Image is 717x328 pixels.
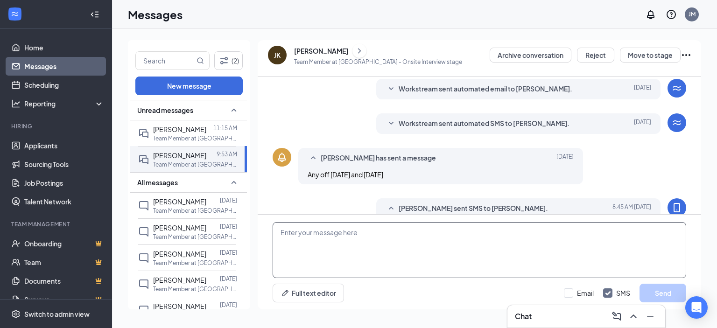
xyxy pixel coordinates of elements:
[24,234,104,253] a: OnboardingCrown
[153,134,237,142] p: Team Member at [GEOGRAPHIC_DATA]
[137,105,193,115] span: Unread messages
[671,83,682,94] svg: WorkstreamLogo
[217,150,237,158] p: 9:53 AM
[515,311,532,321] h3: Chat
[153,223,206,232] span: [PERSON_NAME]
[628,311,639,322] svg: ChevronUp
[220,196,237,204] p: [DATE]
[321,153,436,164] span: [PERSON_NAME] has sent a message
[24,99,105,108] div: Reporting
[274,50,281,60] div: JK
[138,279,149,290] svg: ChatInactive
[620,48,681,63] button: Move to stage
[138,226,149,237] svg: ChatInactive
[228,177,239,188] svg: SmallChevronUp
[228,105,239,116] svg: SmallChevronUp
[153,276,206,284] span: [PERSON_NAME]
[24,136,104,155] a: Applicants
[643,309,658,324] button: Minimize
[666,9,677,20] svg: QuestionInfo
[611,311,622,322] svg: ComposeMessage
[681,49,692,61] svg: Ellipses
[218,55,230,66] svg: Filter
[609,309,624,324] button: ComposeMessage
[220,301,237,309] p: [DATE]
[640,284,686,302] button: Send
[24,192,104,211] a: Talent Network
[612,203,651,214] span: [DATE] 8:45 AM
[220,223,237,230] p: [DATE]
[355,45,364,56] svg: ChevronRight
[10,9,20,19] svg: WorkstreamLogo
[24,76,104,94] a: Scheduling
[128,7,183,22] h1: Messages
[24,155,104,174] a: Sourcing Tools
[276,152,288,163] svg: Bell
[138,154,149,165] svg: DoubleChat
[214,51,243,70] button: Filter (2)
[153,207,237,215] p: Team Member at [GEOGRAPHIC_DATA]
[11,99,21,108] svg: Analysis
[153,302,206,310] span: [PERSON_NAME]
[24,290,104,309] a: SurveysCrown
[386,118,397,129] svg: SmallChevronDown
[386,84,397,95] svg: SmallChevronDown
[308,153,319,164] svg: SmallChevronUp
[294,46,348,56] div: [PERSON_NAME]
[24,174,104,192] a: Job Postings
[399,118,569,129] span: Workstream sent automated SMS to [PERSON_NAME].
[294,58,462,66] p: Team Member at [GEOGRAPHIC_DATA] - Onsite Interview stage
[399,203,548,214] span: [PERSON_NAME] sent SMS to [PERSON_NAME].
[213,124,237,132] p: 11:15 AM
[685,296,708,319] div: Open Intercom Messenger
[577,48,614,63] button: Reject
[136,52,195,70] input: Search
[153,151,206,160] span: [PERSON_NAME]
[153,197,206,206] span: [PERSON_NAME]
[138,252,149,264] svg: ChatInactive
[153,259,237,267] p: Team Member at [GEOGRAPHIC_DATA]
[24,272,104,290] a: DocumentsCrown
[626,309,641,324] button: ChevronUp
[352,44,366,58] button: ChevronRight
[135,77,243,95] button: New message
[281,288,290,298] svg: Pen
[24,253,104,272] a: TeamCrown
[153,250,206,258] span: [PERSON_NAME]
[24,38,104,57] a: Home
[11,122,102,130] div: Hiring
[197,57,204,64] svg: MagnifyingGlass
[689,10,696,18] div: JM
[153,125,206,133] span: [PERSON_NAME]
[273,284,344,302] button: Full text editorPen
[220,275,237,283] p: [DATE]
[386,203,397,214] svg: SmallChevronUp
[645,311,656,322] svg: Minimize
[490,48,571,63] button: Archive conversation
[671,202,682,213] svg: MobileSms
[399,84,572,95] span: Workstream sent automated email to [PERSON_NAME].
[634,118,651,129] span: [DATE]
[138,128,149,139] svg: DoubleChat
[138,305,149,316] svg: ChatInactive
[24,309,90,319] div: Switch to admin view
[556,153,574,164] span: [DATE]
[24,57,104,76] a: Messages
[11,309,21,319] svg: Settings
[634,84,651,95] span: [DATE]
[153,161,237,168] p: Team Member at [GEOGRAPHIC_DATA]
[137,178,178,187] span: All messages
[671,117,682,128] svg: WorkstreamLogo
[138,200,149,211] svg: ChatInactive
[90,10,99,19] svg: Collapse
[220,249,237,257] p: [DATE]
[645,9,656,20] svg: Notifications
[11,220,102,228] div: Team Management
[308,170,383,179] span: Any off [DATE] and [DATE]
[153,233,237,241] p: Team Member at [GEOGRAPHIC_DATA]
[153,285,237,293] p: Team Member at [GEOGRAPHIC_DATA]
